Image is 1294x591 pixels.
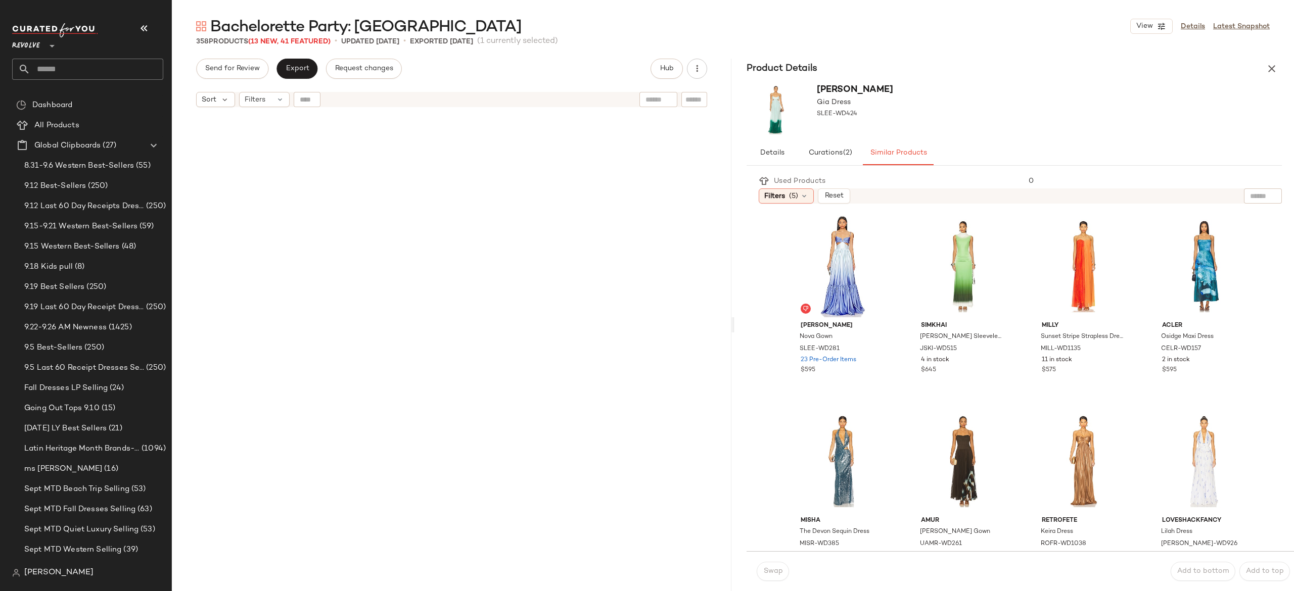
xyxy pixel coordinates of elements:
[108,382,124,394] span: (24)
[803,306,809,312] img: svg%3e
[800,332,833,341] span: Nova Gown
[196,59,268,79] button: Send for Review
[24,382,108,394] span: Fall Dresses LP Selling
[817,85,893,94] span: [PERSON_NAME]
[1130,19,1173,34] button: View
[1042,516,1126,525] span: retrofete
[335,65,393,73] span: Request changes
[793,410,893,512] img: MISR-WD385_V1.jpg
[24,281,84,293] span: 9.19 Best Sellers
[1041,332,1125,341] span: Sunset Stripe Strapless Dress
[24,403,100,414] span: Going Out Tops 9.10
[144,362,166,374] span: (250)
[1021,176,1282,186] div: 0
[120,241,136,253] span: (48)
[82,342,104,354] span: (250)
[920,332,1004,341] span: [PERSON_NAME] Sleeveless Midi Dress
[134,160,151,172] span: (55)
[210,17,522,37] span: Bachelorette Party: [GEOGRAPHIC_DATA]
[913,410,1013,512] img: UAMR-WD261_V1.jpg
[248,38,331,45] span: (13 New, 41 Featured)
[24,302,144,313] span: 9.19 Last 60 Day Receipt Dresses Selling
[921,551,976,560] span: 13 Pre-Order Items
[24,201,144,212] span: 9.12 Last 60 Day Receipts Dresses
[285,65,309,73] span: Export
[12,34,40,53] span: Revolve
[24,483,129,495] span: Sept MTD Beach Trip Selling
[869,149,927,157] span: Similar Products
[196,36,331,47] div: Products
[651,59,683,79] button: Hub
[335,35,337,47] span: •
[140,443,166,455] span: (1094)
[12,569,20,577] img: svg%3e
[138,524,155,535] span: (53)
[793,215,893,317] img: SLEE-WD281_V1.jpg
[24,261,73,273] span: 9.18 Kids pull
[759,149,784,157] span: Details
[818,188,850,204] button: Reset
[1034,215,1134,317] img: MILL-WD1135_V1.jpg
[921,321,1005,330] span: SIMKHAI
[1042,551,1098,560] span: 30 Pre-Order Items
[24,463,102,475] span: ms [PERSON_NAME]
[921,366,936,375] span: $645
[920,539,962,549] span: UAMR-WD261
[1162,366,1177,375] span: $595
[921,516,1005,525] span: AMUR
[808,149,852,157] span: Curations
[102,463,118,475] span: (16)
[801,551,830,560] span: 17 in stock
[1154,215,1254,317] img: CELR-WD157_V1.jpg
[34,140,101,152] span: Global Clipboards
[86,180,108,192] span: (250)
[24,423,107,434] span: [DATE] LY Best Sellers
[921,356,949,365] span: 4 in stock
[801,366,815,375] span: $595
[1162,551,1190,560] span: 4 in stock
[24,221,137,232] span: 9.15-9.21 Western Best-Sellers
[144,302,166,313] span: (250)
[24,180,86,192] span: 9.12 Best-Sellers
[801,356,856,365] span: 23 Pre-Order Items
[276,59,317,79] button: Export
[144,201,166,212] span: (250)
[245,94,265,105] span: Filters
[1042,366,1056,375] span: $575
[32,100,72,111] span: Dashboard
[1136,22,1153,30] span: View
[1162,356,1190,365] span: 2 in stock
[107,423,122,434] span: (21)
[24,342,82,354] span: 9.5 Best-Sellers
[800,344,840,354] span: SLEE-WD281
[734,62,829,76] h3: Product Details
[196,21,206,31] img: svg%3e
[101,140,116,152] span: (27)
[800,527,869,536] span: The Devon Sequin Dress
[410,36,473,47] p: Exported [DATE]
[137,221,154,232] span: (59)
[913,215,1013,317] img: JSKI-WD515_V1.jpg
[1041,527,1073,536] span: Keira Dress
[84,281,106,293] span: (250)
[100,403,116,414] span: (15)
[1162,516,1246,525] span: LoveShackFancy
[824,192,844,200] span: Reset
[1041,539,1086,549] span: ROFR-WD1038
[920,344,957,354] span: JSKI-WD515
[121,544,138,556] span: (39)
[1034,410,1134,512] img: ROFR-WD1038_V1.jpg
[769,176,834,186] div: Used Products
[24,241,120,253] span: 9.15 Western Best-Sellers
[1041,344,1081,354] span: MILL-WD1135
[800,539,839,549] span: MISR-WD385
[1042,321,1126,330] span: MILLY
[107,322,132,333] span: (1425)
[920,527,990,536] span: [PERSON_NAME] Gown
[1161,344,1201,354] span: CELR-WD157
[16,100,26,110] img: svg%3e
[747,83,805,137] img: SLEE-WD424_V1.jpg
[24,544,121,556] span: Sept MTD Western Selling
[12,23,98,37] img: cfy_white_logo.C9jOOHJF.svg
[24,160,134,172] span: 8.31-9.6 Western Best-Sellers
